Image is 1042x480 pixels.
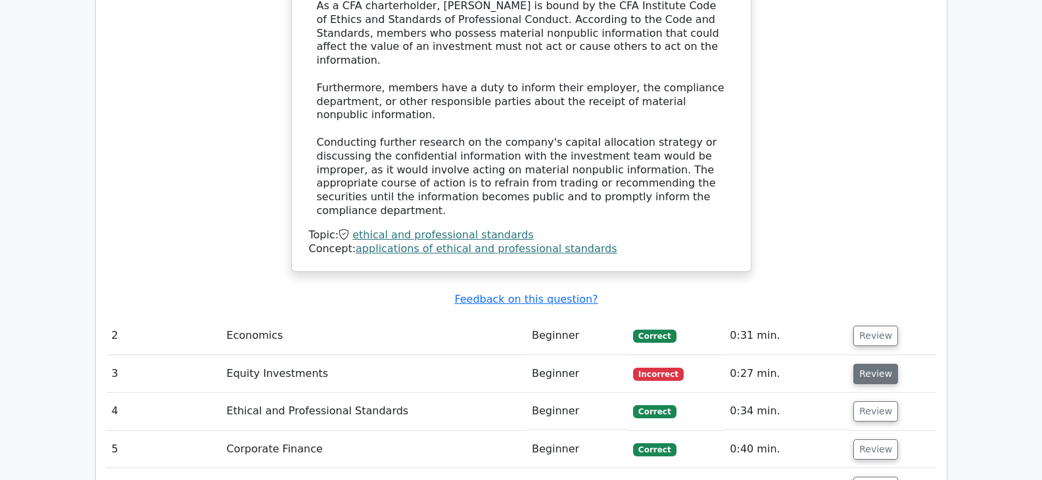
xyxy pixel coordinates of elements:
td: 4 [107,393,222,430]
div: Concept: [309,242,734,256]
a: Feedback on this question? [454,293,598,305]
button: Review [853,439,898,460]
td: Beginner [527,393,628,430]
td: 5 [107,431,222,468]
td: Beginner [527,355,628,393]
td: Beginner [527,431,628,468]
td: Corporate Finance [222,431,527,468]
button: Review [853,326,898,346]
td: 0:34 min. [724,393,848,430]
td: Ethical and Professional Standards [222,393,527,430]
a: ethical and professional standards [352,229,533,241]
td: 0:27 min. [724,355,848,393]
a: applications of ethical and professional standards [356,242,617,255]
td: Equity Investments [222,355,527,393]
span: Correct [633,443,676,456]
td: Economics [222,317,527,355]
button: Review [853,401,898,422]
span: Correct [633,405,676,418]
div: Topic: [309,229,734,242]
td: 0:31 min. [724,317,848,355]
button: Review [853,364,898,384]
td: Beginner [527,317,628,355]
span: Correct [633,330,676,343]
td: 0:40 min. [724,431,848,468]
td: 3 [107,355,222,393]
td: 2 [107,317,222,355]
span: Incorrect [633,368,684,381]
